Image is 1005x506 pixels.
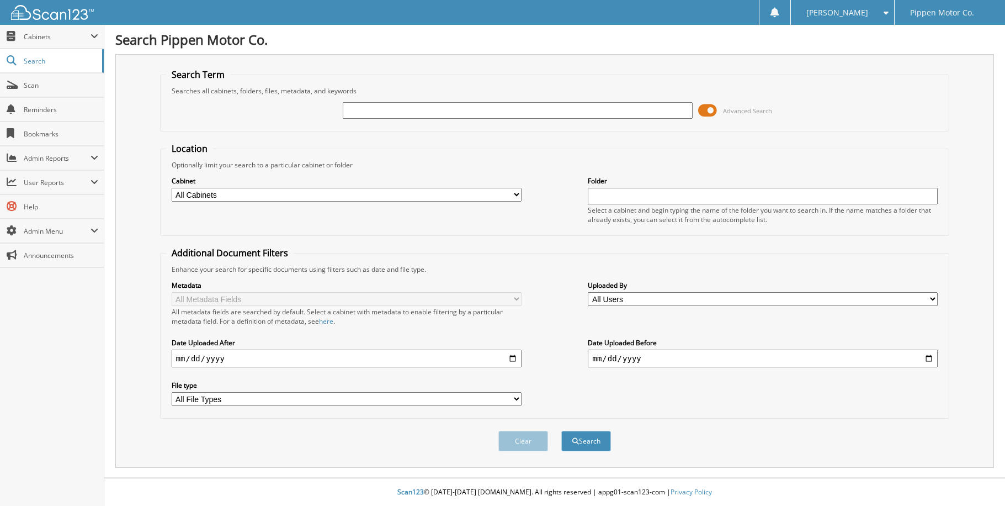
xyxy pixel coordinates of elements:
span: Reminders [24,105,98,114]
legend: Search Term [166,68,230,81]
span: Advanced Search [723,107,772,115]
span: Announcements [24,251,98,260]
label: Uploaded By [588,281,938,290]
button: Clear [498,431,548,451]
h1: Search Pippen Motor Co. [115,30,994,49]
div: All metadata fields are searched by default. Select a cabinet with metadata to enable filtering b... [172,307,522,326]
a: here [319,317,333,326]
span: Search [24,56,97,66]
span: Pippen Motor Co. [910,9,974,16]
div: © [DATE]-[DATE] [DOMAIN_NAME]. All rights reserved | appg01-scan123-com | [104,479,1005,506]
div: Enhance your search for specific documents using filters such as date and file type. [166,265,944,274]
span: Bookmarks [24,129,98,139]
div: Searches all cabinets, folders, files, metadata, and keywords [166,86,944,96]
div: Optionally limit your search to a particular cabinet or folder [166,160,944,170]
span: Scan123 [397,487,424,497]
label: Date Uploaded After [172,338,522,347]
span: Scan [24,81,98,90]
label: File type [172,381,522,390]
legend: Additional Document Filters [166,247,294,259]
input: start [172,350,522,367]
span: Help [24,202,98,212]
input: end [588,350,938,367]
span: [PERSON_NAME] [806,9,868,16]
label: Metadata [172,281,522,290]
span: Cabinets [24,32,91,41]
div: Select a cabinet and begin typing the name of the folder you want to search in. If the name match... [588,205,938,224]
button: Search [561,431,611,451]
span: Admin Menu [24,226,91,236]
img: scan123-logo-white.svg [11,5,94,20]
a: Privacy Policy [671,487,712,497]
span: User Reports [24,178,91,187]
span: Admin Reports [24,154,91,163]
legend: Location [166,143,213,155]
label: Cabinet [172,176,522,186]
label: Date Uploaded Before [588,338,938,347]
label: Folder [588,176,938,186]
